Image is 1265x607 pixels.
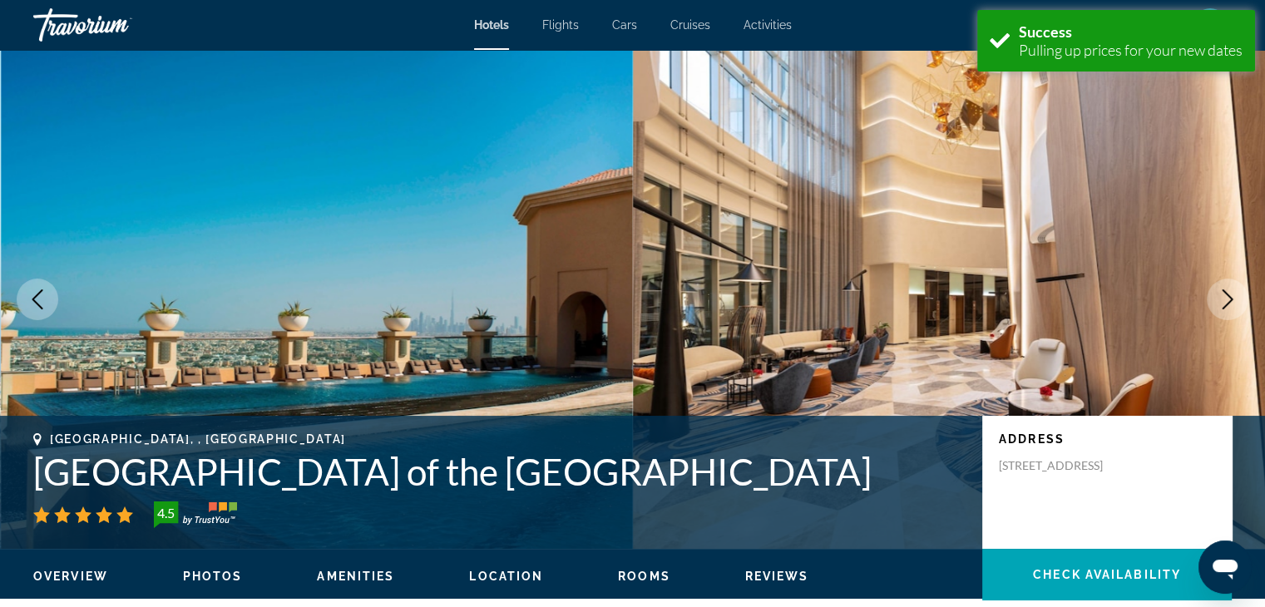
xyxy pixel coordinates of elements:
[469,569,543,584] button: Location
[670,18,710,32] a: Cruises
[744,18,792,32] a: Activities
[33,450,966,493] h1: [GEOGRAPHIC_DATA] of the [GEOGRAPHIC_DATA]
[745,570,809,583] span: Reviews
[1019,41,1243,59] div: Pulling up prices for your new dates
[1207,279,1248,320] button: Next image
[982,549,1232,600] button: Check Availability
[183,569,243,584] button: Photos
[33,570,108,583] span: Overview
[1198,540,1252,594] iframe: Кнопка запуска окна обмена сообщениями
[474,18,509,32] a: Hotels
[1019,22,1243,41] div: Success
[469,570,543,583] span: Location
[542,18,579,32] a: Flights
[1188,7,1232,42] button: User Menu
[745,569,809,584] button: Reviews
[317,570,394,583] span: Amenities
[618,569,670,584] button: Rooms
[999,458,1132,473] p: [STREET_ADDRESS]
[149,503,182,523] div: 4.5
[1033,568,1181,581] span: Check Availability
[33,569,108,584] button: Overview
[999,432,1215,446] p: Address
[183,570,243,583] span: Photos
[618,570,670,583] span: Rooms
[317,569,394,584] button: Amenities
[50,432,346,446] span: [GEOGRAPHIC_DATA], , [GEOGRAPHIC_DATA]
[17,279,58,320] button: Previous image
[612,18,637,32] a: Cars
[154,501,237,528] img: trustyou-badge-hor.svg
[33,3,200,47] a: Travorium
